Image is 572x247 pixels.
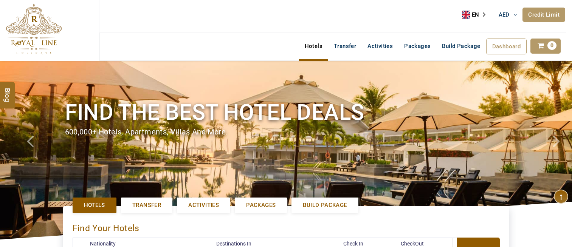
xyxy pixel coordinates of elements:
[246,201,276,209] span: Packages
[65,98,507,127] h1: Find the best hotel deals
[188,201,219,209] span: Activities
[462,9,491,20] div: Language
[530,39,561,54] a: 0
[547,41,556,50] span: 0
[84,201,105,209] span: Hotels
[65,127,507,137] div: 600,000+ hotels, apartments, villas and more.
[499,11,510,18] span: AED
[492,43,521,50] span: Dashboard
[73,215,500,238] div: Find Your Hotels
[362,39,398,54] a: Activities
[291,198,358,213] a: Build Package
[235,198,287,213] a: Packages
[328,39,362,54] a: Transfer
[299,39,328,54] a: Hotels
[303,201,347,209] span: Build Package
[6,3,62,54] img: The Royal Line Holidays
[121,198,172,213] a: Transfer
[132,201,161,209] span: Transfer
[3,88,12,94] span: Blog
[462,9,491,20] a: EN
[436,39,486,54] a: Build Package
[73,198,116,213] a: Hotels
[177,198,230,213] a: Activities
[522,8,565,22] a: Credit Limit
[462,9,491,20] aside: Language selected: English
[398,39,436,54] a: Packages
